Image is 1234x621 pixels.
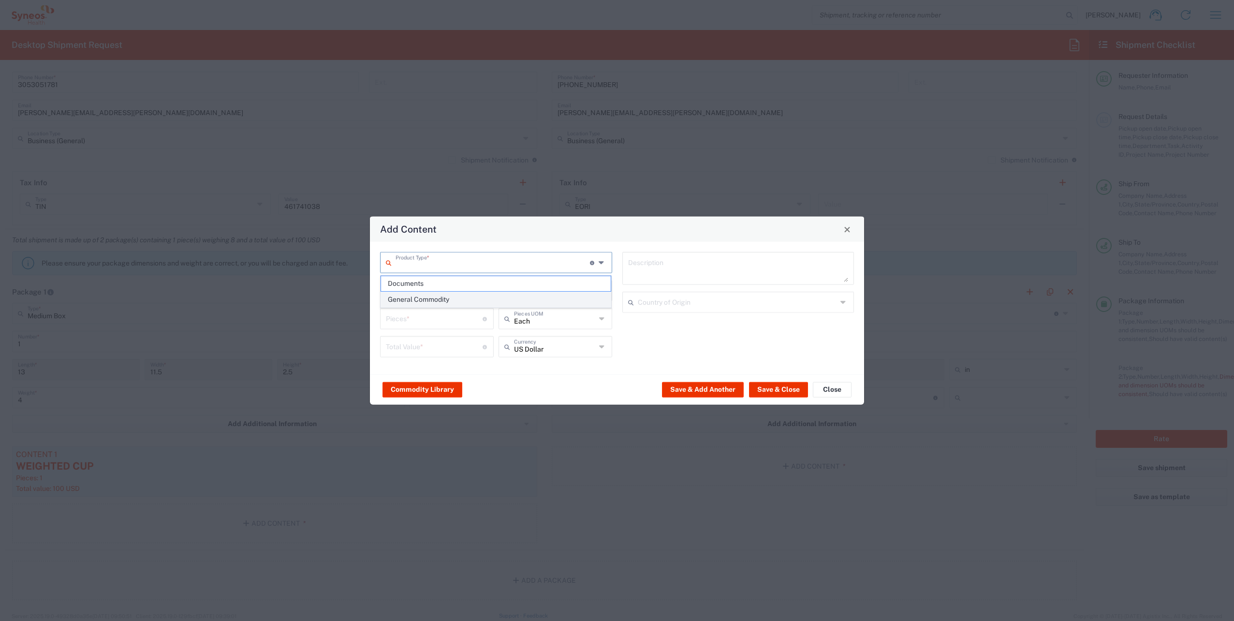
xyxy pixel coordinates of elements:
[749,382,808,397] button: Save & Close
[382,382,462,397] button: Commodity Library
[813,382,852,397] button: Close
[840,222,854,236] button: Close
[380,222,437,236] h4: Add Content
[662,382,744,397] button: Save & Add Another
[381,276,611,291] span: Documents
[381,292,611,307] span: General Commodity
